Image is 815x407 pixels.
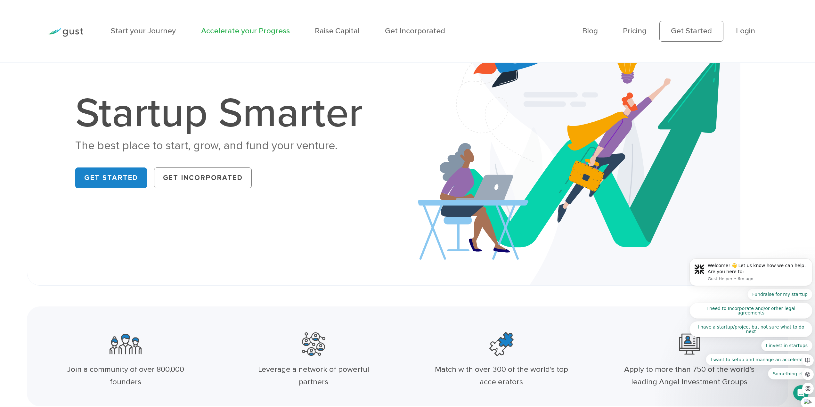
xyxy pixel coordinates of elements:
[111,26,176,36] a: Start your Journey
[75,138,374,153] div: The best place to start, grow, and fund your venture.
[687,176,815,390] iframe: Intercom notifications message
[154,167,252,188] a: Get Incorporated
[75,167,147,188] a: Get Started
[679,328,700,360] img: Leading Angel Investment
[708,338,815,407] iframe: Chat Widget
[56,363,196,388] div: Join a community of over 800,000 founders
[659,21,723,41] a: Get Started
[315,26,360,36] a: Raise Capital
[623,26,647,36] a: Pricing
[736,26,755,36] a: Login
[201,26,290,36] a: Accelerate your Progress
[47,28,83,37] img: Gust Logo
[431,363,571,388] div: Match with over 300 of the world’s top accelerators
[582,26,598,36] a: Blog
[110,328,142,360] img: Community Founders
[244,363,384,388] div: Leverage a network of powerful partners
[489,328,514,360] img: Top Accelerators
[302,328,325,360] img: Powerful Partners
[619,363,759,388] div: Apply to more than 750 of the world’s leading Angel Investment Groups
[385,26,445,36] a: Get Incorporated
[75,93,374,134] h1: Startup Smarter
